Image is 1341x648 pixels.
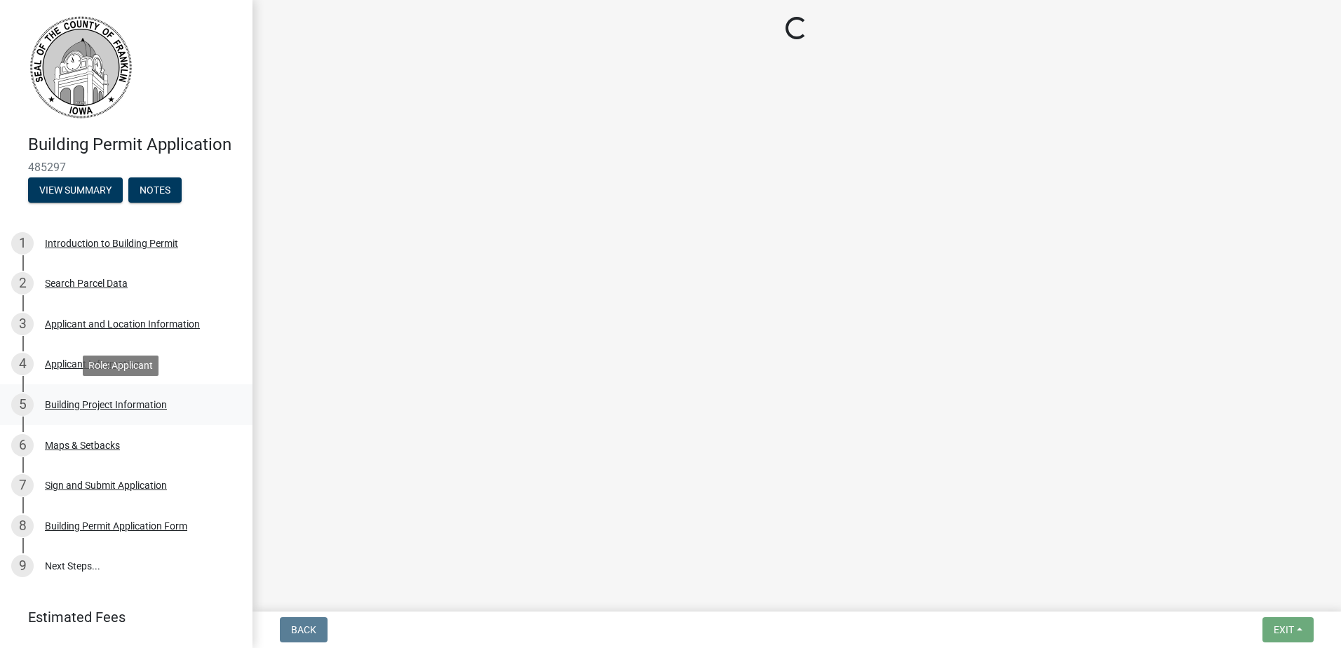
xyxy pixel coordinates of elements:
div: Building Permit Application Form [45,521,187,531]
div: Building Project Information [45,400,167,410]
wm-modal-confirm: Summary [28,185,123,196]
div: Applicant Information [45,359,140,369]
div: 6 [11,434,34,457]
span: Back [291,624,316,635]
div: 2 [11,272,34,295]
div: 3 [11,313,34,335]
div: 5 [11,393,34,416]
div: 4 [11,353,34,375]
div: Maps & Setbacks [45,440,120,450]
button: Back [280,617,328,642]
span: Exit [1274,624,1294,635]
div: Sign and Submit Application [45,480,167,490]
button: View Summary [28,177,123,203]
button: Notes [128,177,182,203]
wm-modal-confirm: Notes [128,185,182,196]
span: 485297 [28,161,224,174]
a: Estimated Fees [11,603,230,631]
img: Franklin County, Iowa [28,15,133,120]
button: Exit [1262,617,1314,642]
div: 8 [11,515,34,537]
div: Introduction to Building Permit [45,238,178,248]
div: 7 [11,474,34,497]
div: 1 [11,232,34,255]
div: Applicant and Location Information [45,319,200,329]
div: 9 [11,555,34,577]
div: Role: Applicant [83,356,159,376]
h4: Building Permit Application [28,135,241,155]
div: Search Parcel Data [45,278,128,288]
